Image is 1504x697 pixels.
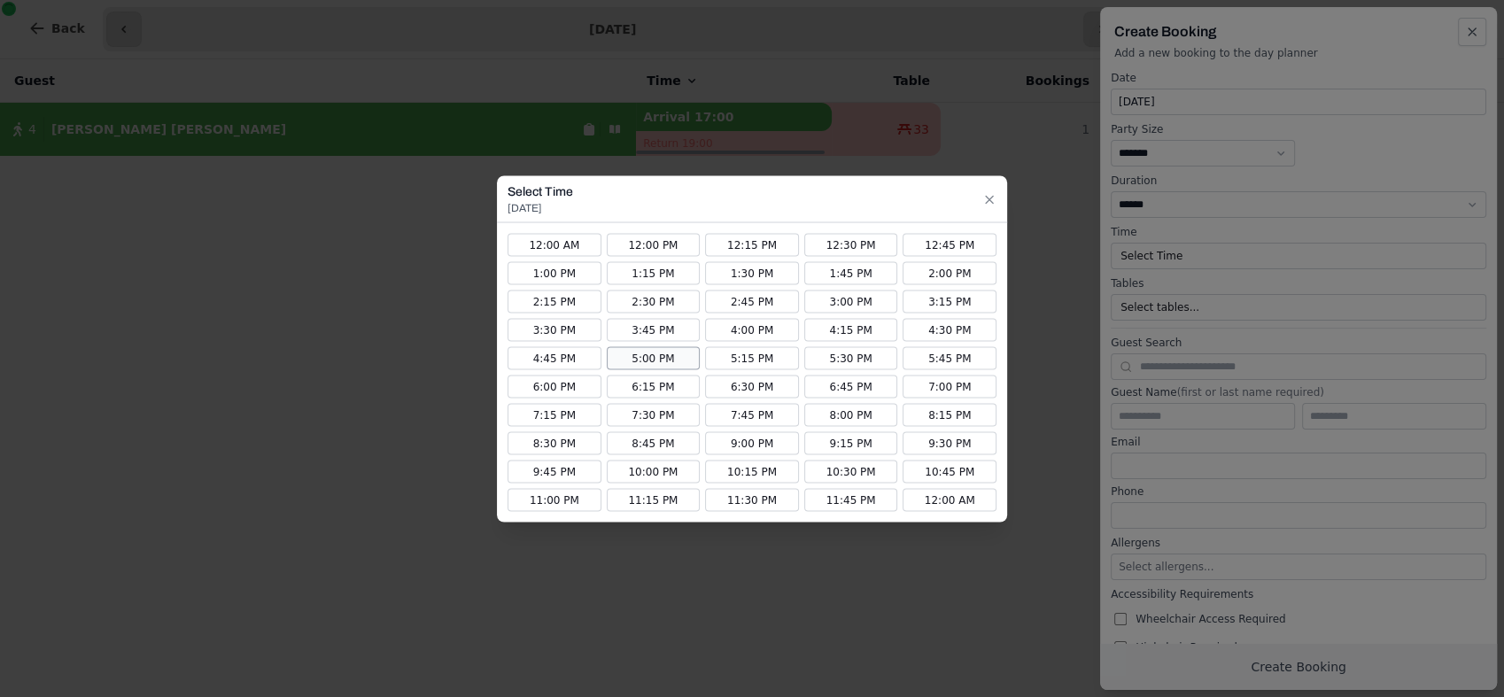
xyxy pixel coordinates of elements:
button: 9:15 PM [804,431,898,454]
button: 7:30 PM [607,403,701,426]
button: 9:00 PM [705,431,799,454]
button: 8:00 PM [804,403,898,426]
button: 9:45 PM [508,460,601,483]
button: 5:45 PM [903,346,996,369]
button: 10:00 PM [607,460,701,483]
button: 3:30 PM [508,318,601,341]
button: 12:00 AM [903,488,996,511]
button: 3:45 PM [607,318,701,341]
button: 4:30 PM [903,318,996,341]
button: 5:15 PM [705,346,799,369]
button: 12:45 PM [903,233,996,256]
button: 9:30 PM [903,431,996,454]
button: 6:30 PM [705,375,799,398]
button: 1:15 PM [607,261,701,284]
button: 2:15 PM [508,290,601,313]
button: 7:15 PM [508,403,601,426]
button: 10:30 PM [804,460,898,483]
p: [DATE] [508,200,573,214]
button: 11:45 PM [804,488,898,511]
button: 4:00 PM [705,318,799,341]
button: 4:45 PM [508,346,601,369]
button: 1:00 PM [508,261,601,284]
button: 11:00 PM [508,488,601,511]
button: 2:00 PM [903,261,996,284]
button: 7:00 PM [903,375,996,398]
button: 12:30 PM [804,233,898,256]
button: 3:15 PM [903,290,996,313]
button: 5:00 PM [607,346,701,369]
button: 4:15 PM [804,318,898,341]
button: 12:00 AM [508,233,601,256]
button: 1:45 PM [804,261,898,284]
button: 1:30 PM [705,261,799,284]
button: 2:45 PM [705,290,799,313]
button: 8:30 PM [508,431,601,454]
button: 8:15 PM [903,403,996,426]
h3: Select Time [508,182,573,200]
button: 11:15 PM [607,488,701,511]
button: 3:00 PM [804,290,898,313]
button: 12:00 PM [607,233,701,256]
button: 6:15 PM [607,375,701,398]
button: 5:30 PM [804,346,898,369]
button: 11:30 PM [705,488,799,511]
button: 8:45 PM [607,431,701,454]
button: 12:15 PM [705,233,799,256]
button: 2:30 PM [607,290,701,313]
button: 6:45 PM [804,375,898,398]
button: 7:45 PM [705,403,799,426]
button: 10:45 PM [903,460,996,483]
button: 6:00 PM [508,375,601,398]
button: 10:15 PM [705,460,799,483]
